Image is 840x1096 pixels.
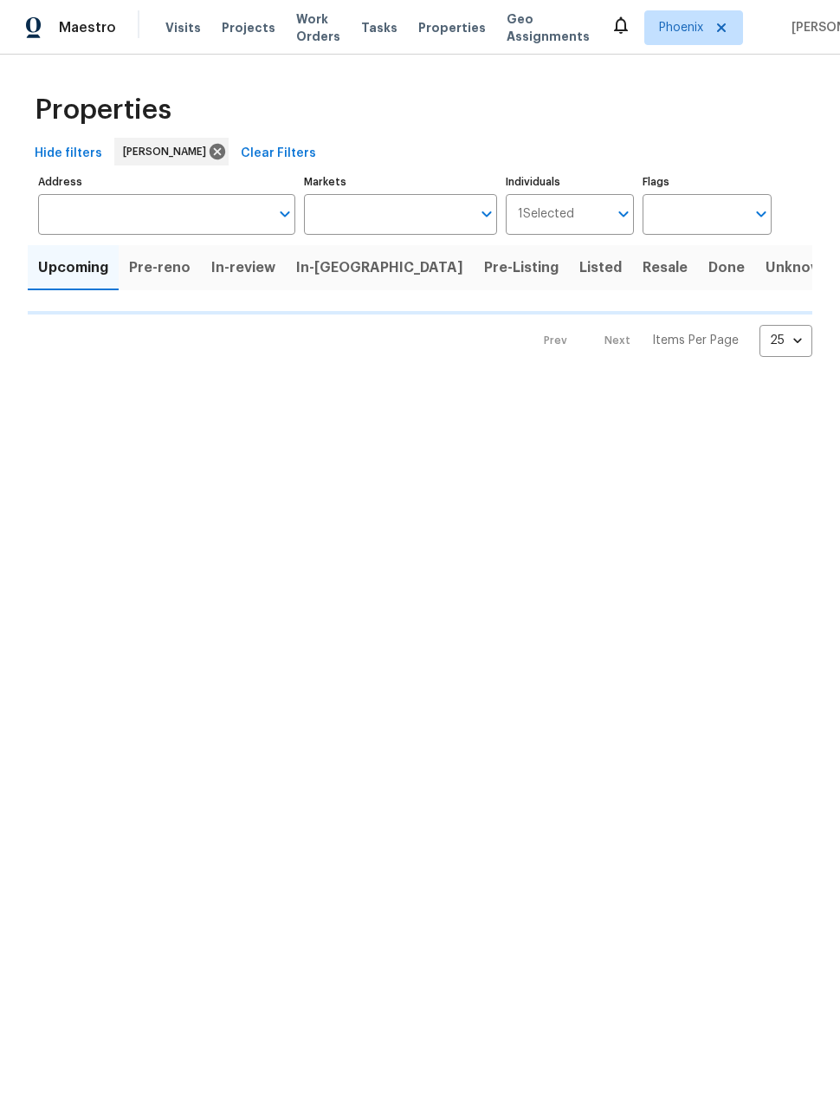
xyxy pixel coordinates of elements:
[643,177,772,187] label: Flags
[114,138,229,165] div: [PERSON_NAME]
[659,19,703,36] span: Phoenix
[296,256,463,280] span: In-[GEOGRAPHIC_DATA]
[527,325,812,357] nav: Pagination Navigation
[611,202,636,226] button: Open
[418,19,486,36] span: Properties
[296,10,340,45] span: Work Orders
[708,256,745,280] span: Done
[35,101,171,119] span: Properties
[304,177,497,187] label: Markets
[234,138,323,170] button: Clear Filters
[165,19,201,36] span: Visits
[643,256,688,280] span: Resale
[518,207,574,222] span: 1 Selected
[38,256,108,280] span: Upcoming
[129,256,191,280] span: Pre-reno
[507,10,590,45] span: Geo Assignments
[475,202,499,226] button: Open
[123,143,213,160] span: [PERSON_NAME]
[759,318,812,363] div: 25
[484,256,559,280] span: Pre-Listing
[361,22,397,34] span: Tasks
[652,332,739,349] p: Items Per Page
[28,138,109,170] button: Hide filters
[211,256,275,280] span: In-review
[579,256,622,280] span: Listed
[506,177,635,187] label: Individuals
[766,256,830,280] span: Unknown
[273,202,297,226] button: Open
[222,19,275,36] span: Projects
[38,177,295,187] label: Address
[35,143,102,165] span: Hide filters
[749,202,773,226] button: Open
[59,19,116,36] span: Maestro
[241,143,316,165] span: Clear Filters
